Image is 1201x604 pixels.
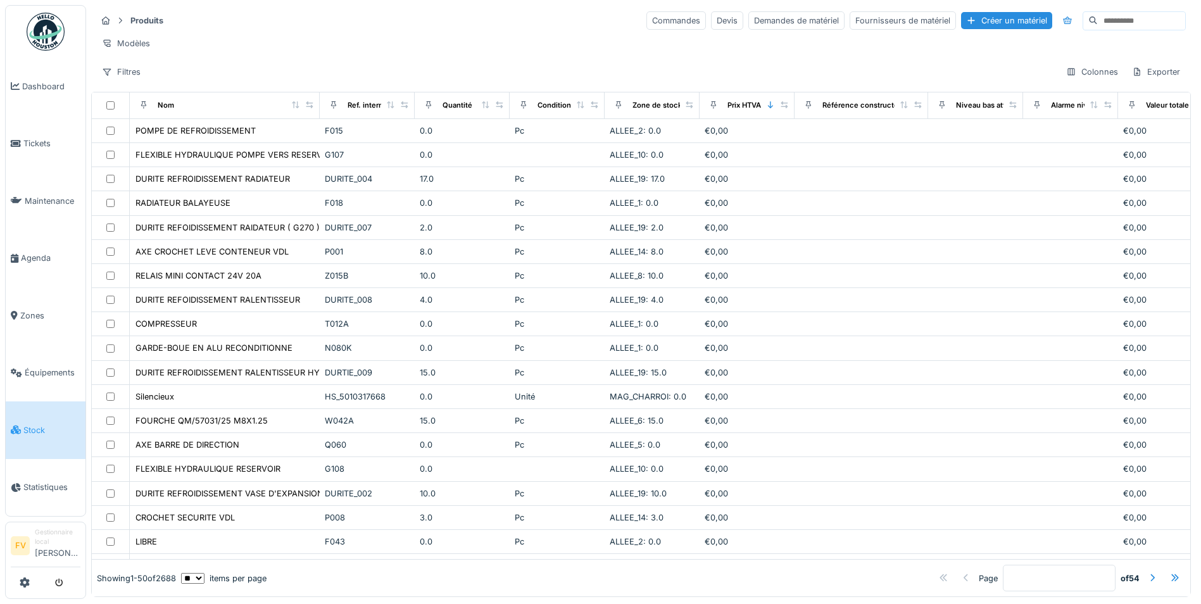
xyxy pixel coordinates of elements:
span: ALLEE_14: 8.0 [610,247,663,256]
div: Filtres [96,63,146,81]
div: F043 [325,536,410,548]
div: €0,00 [705,512,789,524]
div: Conditionnement [538,100,598,111]
span: ALLEE_2: 0.0 [610,126,661,135]
div: 10.0 [420,270,505,282]
a: Agenda [6,230,85,287]
div: COMPRESSEUR [135,318,197,330]
div: Pc [515,415,600,427]
div: Q060 [325,439,410,451]
div: DURITE REFROIDISSEMENT RALENTISSEUR HYDRAULIQUE [135,367,367,379]
div: €0,00 [705,197,789,209]
img: Badge_color-CXgf-gQk.svg [27,13,65,51]
strong: of 54 [1121,572,1140,584]
span: ALLEE_10: 0.0 [610,464,663,474]
div: Pc [515,488,600,500]
div: P001 [325,246,410,258]
span: ALLEE_5: 0.0 [610,440,660,450]
div: Pc [515,536,600,548]
span: Équipements [25,367,80,379]
div: DURITE_007 [325,222,410,234]
span: ALLEE_8: 10.0 [610,271,663,280]
span: ALLEE_10: 0.0 [610,150,663,160]
span: ALLEE_2: 0.0 [610,537,661,546]
span: ALLEE_19: 10.0 [610,489,667,498]
div: CROCHET SECURITE VDL [135,512,235,524]
span: Statistiques [23,481,80,493]
a: Stock [6,401,85,459]
div: FLEXIBLE HYDRAULIQUE POMPE VERS RESERVOIR [135,149,336,161]
span: ALLEE_1: 0.0 [610,343,658,353]
div: G108 [325,463,410,475]
div: Prix HTVA [727,100,761,111]
div: €0,00 [705,415,789,427]
div: €0,00 [705,488,789,500]
div: Commandes [646,11,706,30]
div: W042A [325,415,410,427]
div: 2.0 [420,222,505,234]
div: €0,00 [705,222,789,234]
div: Pc [515,512,600,524]
a: Statistiques [6,459,85,517]
div: Pc [515,222,600,234]
div: Exporter [1126,63,1186,81]
div: Z015B [325,270,410,282]
div: Modèles [96,34,156,53]
div: €0,00 [705,439,789,451]
a: Maintenance [6,172,85,230]
span: Zones [20,310,80,322]
div: €0,00 [705,246,789,258]
div: 15.0 [420,415,505,427]
div: P008 [325,512,410,524]
div: €0,00 [705,270,789,282]
strong: Produits [125,15,168,27]
div: AXE CROCHET LEVE CONTENEUR VDL [135,246,289,258]
div: HS_5010317668 [325,391,410,403]
div: 3.0 [420,512,505,524]
div: 0.0 [420,125,505,137]
div: DURTIE_009 [325,367,410,379]
div: FLEXIBLE HYDRAULIQUE RESERVOIR [135,463,280,475]
div: DURITE_008 [325,294,410,306]
div: Pc [515,294,600,306]
span: ALLEE_1: 0.0 [610,319,658,329]
div: Pc [515,439,600,451]
a: Dashboard [6,58,85,115]
div: Devis [711,11,743,30]
span: MAG_CHARROI: 0.0 [610,392,686,401]
div: N080K [325,342,410,354]
div: 15.0 [420,367,505,379]
div: Showing 1 - 50 of 2688 [97,572,176,584]
div: Unité [515,391,600,403]
div: DURITE REFOIDISSEMENT RALENTISSEUR [135,294,300,306]
div: DURITE REFROIDISSEMENT VASE D'EXPANSION [135,488,324,500]
div: Zone de stockage [632,100,695,111]
div: €0,00 [705,367,789,379]
a: Zones [6,287,85,344]
span: ALLEE_1: 0.0 [610,198,658,208]
div: F018 [325,197,410,209]
span: Agenda [21,252,80,264]
div: Niveau bas atteint ? [956,100,1024,111]
div: 0.0 [420,463,505,475]
div: DURITE_004 [325,173,410,185]
span: ALLEE_6: 15.0 [610,416,663,425]
div: 0.0 [420,439,505,451]
span: Maintenance [25,195,80,207]
span: ALLEE_19: 15.0 [610,368,667,377]
a: Équipements [6,344,85,402]
div: Silencieux [135,391,174,403]
div: DURITE_002 [325,488,410,500]
div: 0.0 [420,197,505,209]
div: 8.0 [420,246,505,258]
div: Pc [515,342,600,354]
div: 0.0 [420,342,505,354]
div: 4.0 [420,294,505,306]
div: G107 [325,149,410,161]
div: €0,00 [705,173,789,185]
div: 0.0 [420,536,505,548]
div: €0,00 [705,318,789,330]
div: RELAIS MINI CONTACT 24V 20A [135,270,261,282]
div: T012A [325,318,410,330]
a: Tickets [6,115,85,173]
